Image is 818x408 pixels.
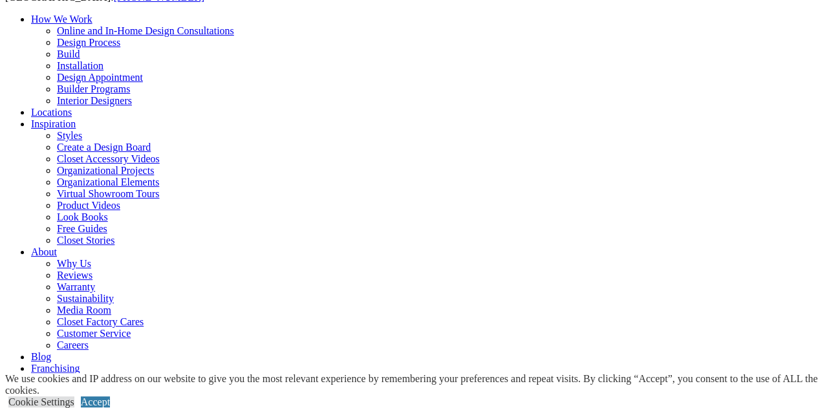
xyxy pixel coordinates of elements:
[57,281,95,292] a: Warranty
[31,118,76,129] a: Inspiration
[5,373,818,396] div: We use cookies and IP address on our website to give you the most relevant experience by remember...
[57,258,91,269] a: Why Us
[8,396,74,407] a: Cookie Settings
[57,165,154,176] a: Organizational Projects
[57,328,131,339] a: Customer Service
[57,72,143,83] a: Design Appointment
[57,200,120,211] a: Product Videos
[57,339,89,350] a: Careers
[57,153,160,164] a: Closet Accessory Videos
[57,211,108,222] a: Look Books
[57,316,144,327] a: Closet Factory Cares
[57,25,234,36] a: Online and In-Home Design Consultations
[57,223,107,234] a: Free Guides
[57,95,132,106] a: Interior Designers
[57,270,92,281] a: Reviews
[81,396,110,407] a: Accept
[57,188,160,199] a: Virtual Showroom Tours
[57,37,120,48] a: Design Process
[31,351,51,362] a: Blog
[57,235,114,246] a: Closet Stories
[57,130,82,141] a: Styles
[31,14,92,25] a: How We Work
[57,142,151,153] a: Create a Design Board
[31,107,72,118] a: Locations
[57,83,130,94] a: Builder Programs
[31,246,57,257] a: About
[57,60,103,71] a: Installation
[31,363,80,374] a: Franchising
[57,48,80,59] a: Build
[57,177,159,188] a: Organizational Elements
[57,305,111,316] a: Media Room
[57,293,114,304] a: Sustainability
